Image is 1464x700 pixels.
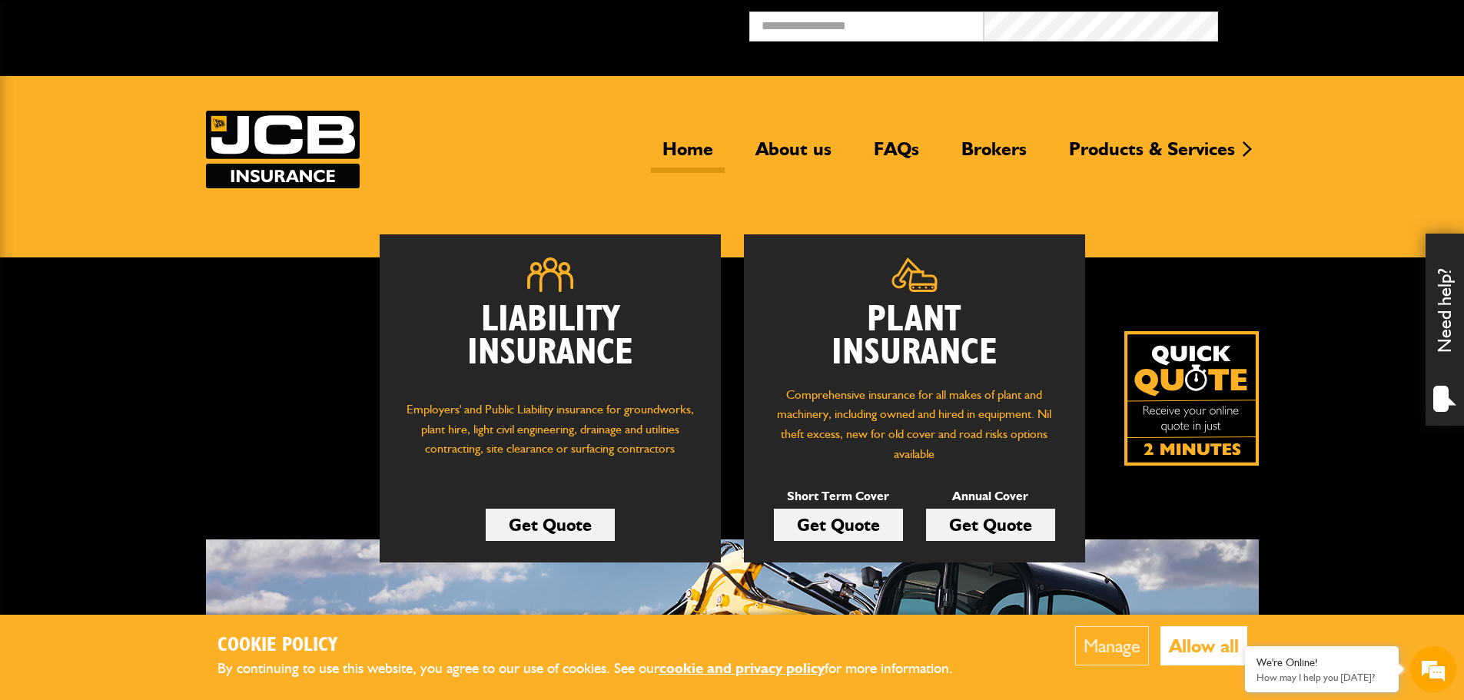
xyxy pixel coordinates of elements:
[767,304,1062,370] h2: Plant Insurance
[1160,626,1247,665] button: Allow all
[659,659,825,677] a: cookie and privacy policy
[862,138,931,173] a: FAQs
[744,138,843,173] a: About us
[1218,12,1452,35] button: Broker Login
[403,304,698,385] h2: Liability Insurance
[950,138,1038,173] a: Brokers
[403,400,698,473] p: Employers' and Public Liability insurance for groundworks, plant hire, light civil engineering, d...
[1075,626,1149,665] button: Manage
[774,509,903,541] a: Get Quote
[926,486,1055,506] p: Annual Cover
[774,486,903,506] p: Short Term Cover
[651,138,725,173] a: Home
[217,657,978,681] p: By continuing to use this website, you agree to our use of cookies. See our for more information.
[926,509,1055,541] a: Get Quote
[1257,656,1387,669] div: We're Online!
[767,385,1062,463] p: Comprehensive insurance for all makes of plant and machinery, including owned and hired in equipm...
[1426,234,1464,426] div: Need help?
[206,111,360,188] img: JCB Insurance Services logo
[1124,331,1259,466] a: Get your insurance quote isn just 2-minutes
[1257,672,1387,683] p: How may I help you today?
[1057,138,1247,173] a: Products & Services
[206,111,360,188] a: JCB Insurance Services
[217,634,978,658] h2: Cookie Policy
[486,509,615,541] a: Get Quote
[1124,331,1259,466] img: Quick Quote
